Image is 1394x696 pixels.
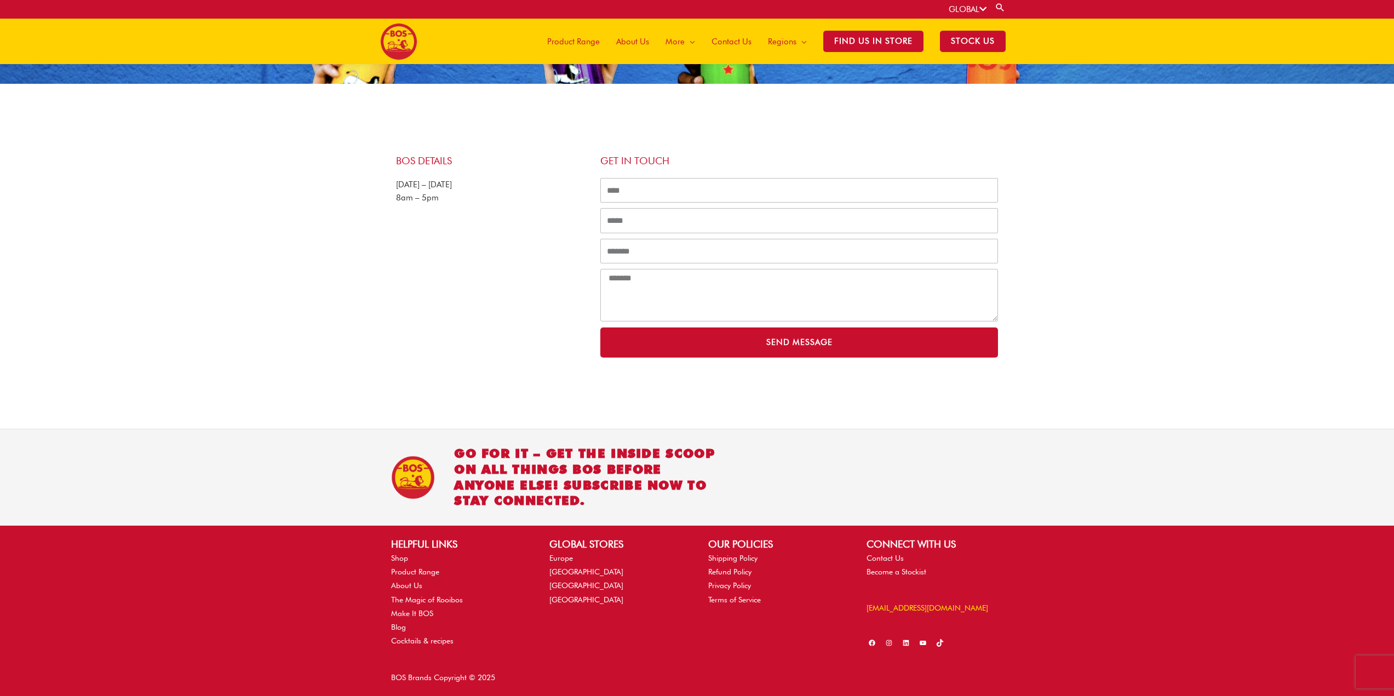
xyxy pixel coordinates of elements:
[703,19,760,64] a: Contact Us
[708,537,845,551] h2: OUR POLICIES
[454,446,720,509] h2: Go for it – get the inside scoop on all things BOS before anyone else! Subscribe now to stay conn...
[708,567,752,576] a: Refund Policy
[391,554,408,562] a: Shop
[549,537,686,551] h2: GLOBAL STORES
[549,595,623,604] a: [GEOGRAPHIC_DATA]
[391,595,463,604] a: The Magic of Rooibos
[708,551,845,607] nav: OUR POLICIES
[616,25,649,58] span: About Us
[391,551,527,648] nav: HELPFUL LINKS
[768,25,796,58] span: Regions
[867,567,926,576] a: Become a Stockist
[547,25,600,58] span: Product Range
[608,19,657,64] a: About Us
[815,19,932,64] a: Find Us in Store
[531,19,1014,64] nav: Site Navigation
[712,25,752,58] span: Contact Us
[600,178,999,364] form: ContactUs
[539,19,608,64] a: Product Range
[396,180,452,189] span: [DATE] – [DATE]
[396,155,589,167] h4: BOS Details
[549,581,623,590] a: [GEOGRAPHIC_DATA]
[600,155,999,167] h4: Get in touch
[867,551,1003,579] nav: CONNECT WITH US
[380,23,417,60] img: BOS logo finals-200px
[766,338,833,347] span: Send Message
[760,19,815,64] a: Regions
[380,671,697,685] div: BOS Brands Copyright © 2025
[666,25,685,58] span: More
[995,2,1006,13] a: Search button
[940,31,1006,52] span: STOCK US
[823,31,923,52] span: Find Us in Store
[708,595,761,604] a: Terms of Service
[549,567,623,576] a: [GEOGRAPHIC_DATA]
[932,19,1014,64] a: STOCK US
[391,456,435,499] img: BOS Ice Tea
[391,567,439,576] a: Product Range
[391,537,527,551] h2: HELPFUL LINKS
[396,193,439,203] span: 8am – 5pm
[549,554,573,562] a: Europe
[600,327,999,358] button: Send Message
[708,554,758,562] a: Shipping Policy
[867,554,904,562] a: Contact Us
[391,609,433,618] a: Make It BOS
[708,581,751,590] a: Privacy Policy
[549,551,686,607] nav: GLOBAL STORES
[867,603,988,612] a: [EMAIL_ADDRESS][DOMAIN_NAME]
[949,4,986,14] a: GLOBAL
[391,636,454,645] a: Cocktails & recipes
[391,623,406,631] a: Blog
[867,537,1003,551] h2: CONNECT WITH US
[391,581,422,590] a: About Us
[657,19,703,64] a: More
